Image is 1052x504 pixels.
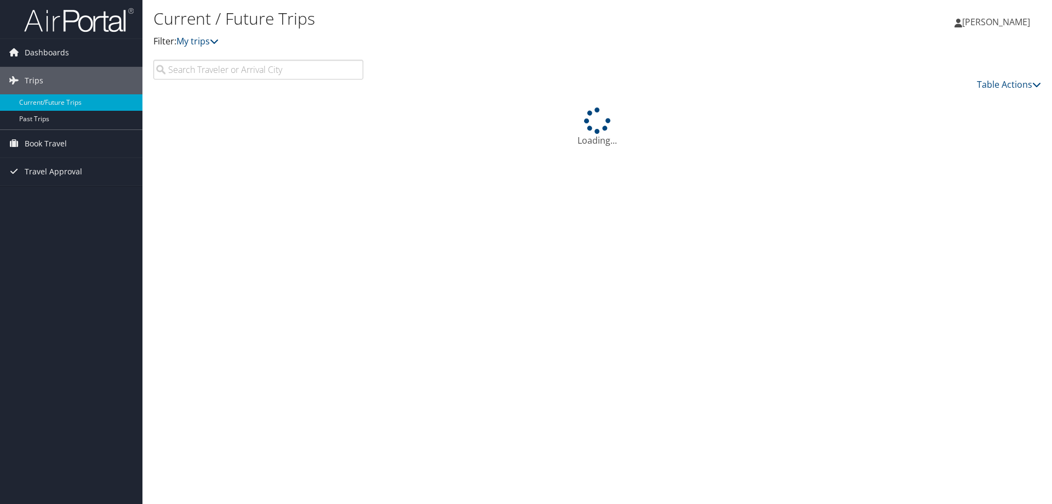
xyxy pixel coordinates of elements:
a: Table Actions [977,78,1041,90]
span: [PERSON_NAME] [962,16,1030,28]
span: Travel Approval [25,158,82,185]
img: airportal-logo.png [24,7,134,33]
a: [PERSON_NAME] [954,5,1041,38]
span: Dashboards [25,39,69,66]
a: My trips [176,35,219,47]
input: Search Traveler or Arrival City [153,60,363,80]
span: Trips [25,67,43,94]
span: Book Travel [25,130,67,157]
div: Loading... [153,107,1041,147]
p: Filter: [153,35,745,49]
h1: Current / Future Trips [153,7,745,30]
